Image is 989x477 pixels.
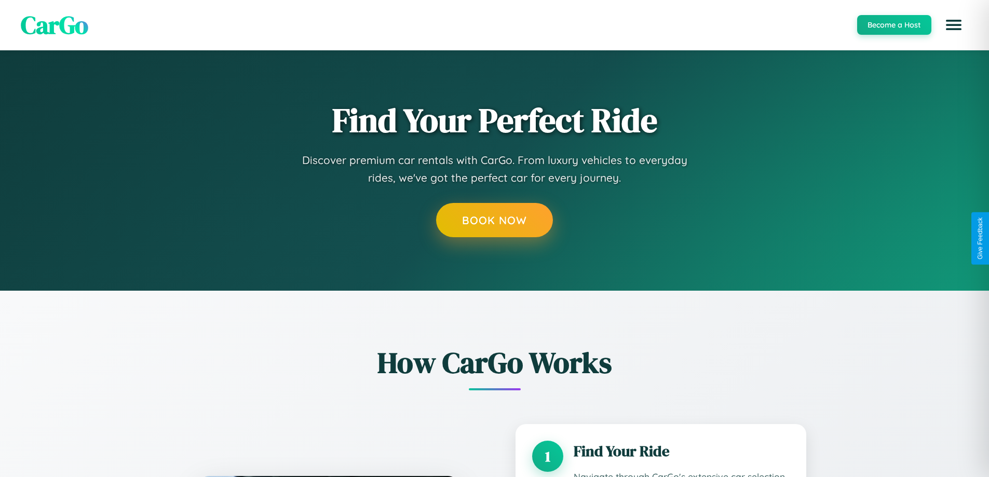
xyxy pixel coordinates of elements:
[21,8,88,42] span: CarGo
[532,441,563,472] div: 1
[287,152,702,186] p: Discover premium car rentals with CarGo. From luxury vehicles to everyday rides, we've got the pe...
[977,217,984,260] div: Give Feedback
[574,441,790,461] h3: Find Your Ride
[939,10,968,39] button: Open menu
[436,203,553,237] button: Book Now
[183,343,806,383] h2: How CarGo Works
[857,15,931,35] button: Become a Host
[332,102,657,139] h1: Find Your Perfect Ride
